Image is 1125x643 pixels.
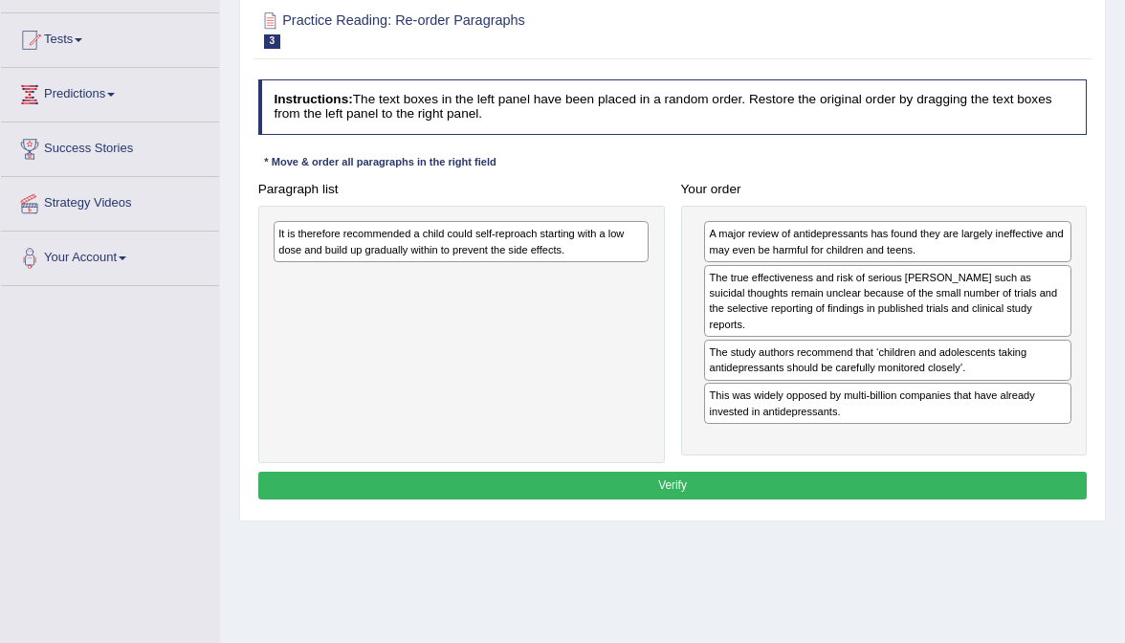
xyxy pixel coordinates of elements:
a: Success Stories [1,122,219,170]
span: 3 [264,34,281,49]
h4: The text boxes in the left panel have been placed in a random order. Restore the original order b... [258,79,1088,134]
div: It is therefore recommended a child could self-reproach starting with a low dose and build up gra... [274,221,649,262]
h4: Paragraph list [258,183,665,197]
div: This was widely opposed by multi-billion companies that have already invested in antidepressants. [704,383,1071,424]
h4: Your order [681,183,1088,197]
a: Predictions [1,68,219,116]
button: Verify [258,472,1088,499]
div: The study authors recommend that ‘children and adolescents taking antidepressants should be caref... [704,340,1071,381]
a: Strategy Videos [1,177,219,225]
h2: Practice Reading: Re-order Paragraphs [258,9,772,49]
div: * Move & order all paragraphs in the right field [258,155,503,171]
a: Tests [1,13,219,61]
a: Your Account [1,232,219,279]
div: A major review of antidepressants has found they are largely ineffective and may even be harmful ... [704,221,1071,262]
b: Instructions: [274,92,352,106]
div: The true effectiveness and risk of serious [PERSON_NAME] such as suicidal thoughts remain unclear... [704,265,1071,337]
